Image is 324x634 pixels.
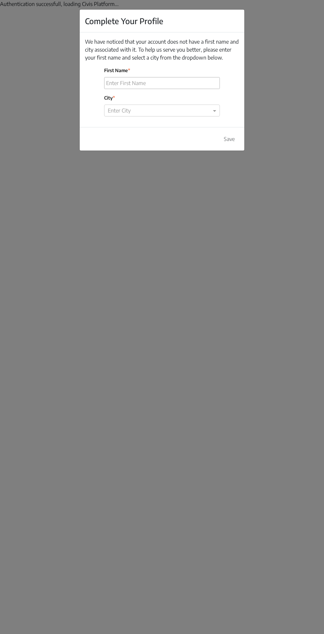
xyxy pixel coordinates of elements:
label: First Name [104,67,220,74]
p: We have noticed that your account does not have a first name and city associated with it. To help... [85,38,239,62]
h4: Complete Your Profile [85,15,163,27]
button: Save [220,133,239,145]
label: City [104,94,220,101]
input: Enter First Name [104,77,220,89]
